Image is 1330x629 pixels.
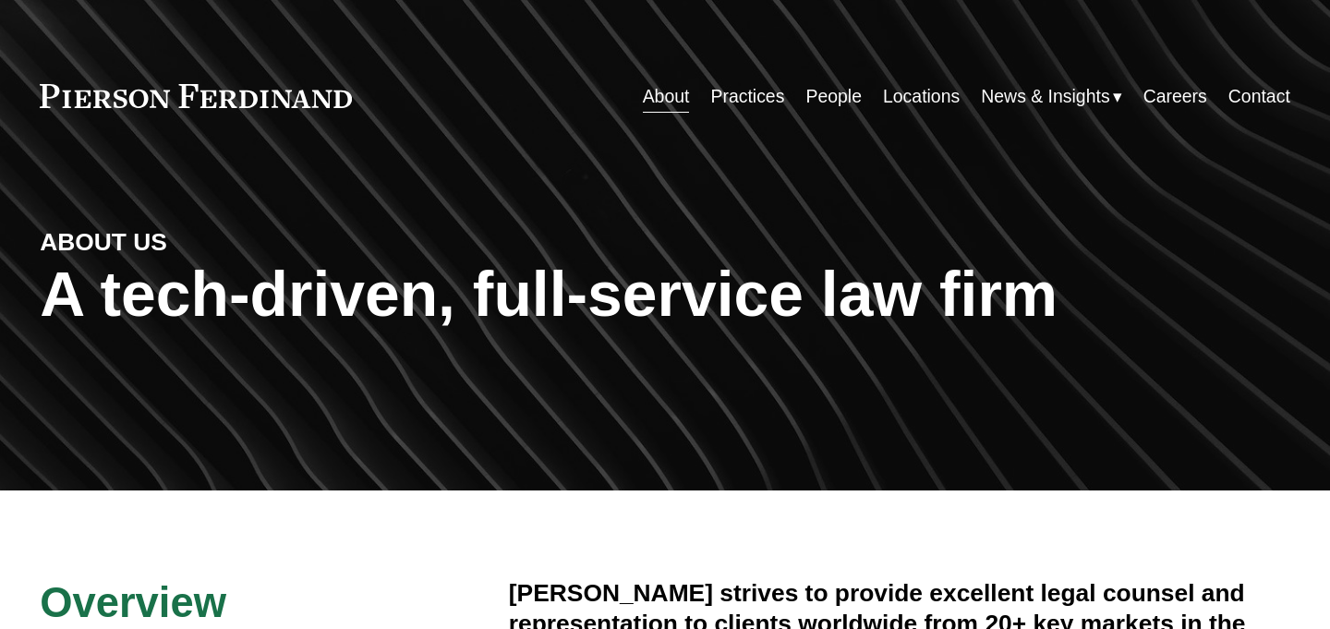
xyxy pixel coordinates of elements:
a: Contact [1228,79,1290,115]
a: Careers [1143,79,1207,115]
span: Overview [40,579,226,626]
strong: ABOUT US [40,228,167,256]
a: Locations [883,79,960,115]
h1: A tech-driven, full-service law firm [40,259,1290,331]
span: News & Insights [981,80,1109,113]
a: About [643,79,690,115]
a: People [805,79,862,115]
a: folder dropdown [981,79,1121,115]
a: Practices [710,79,784,115]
